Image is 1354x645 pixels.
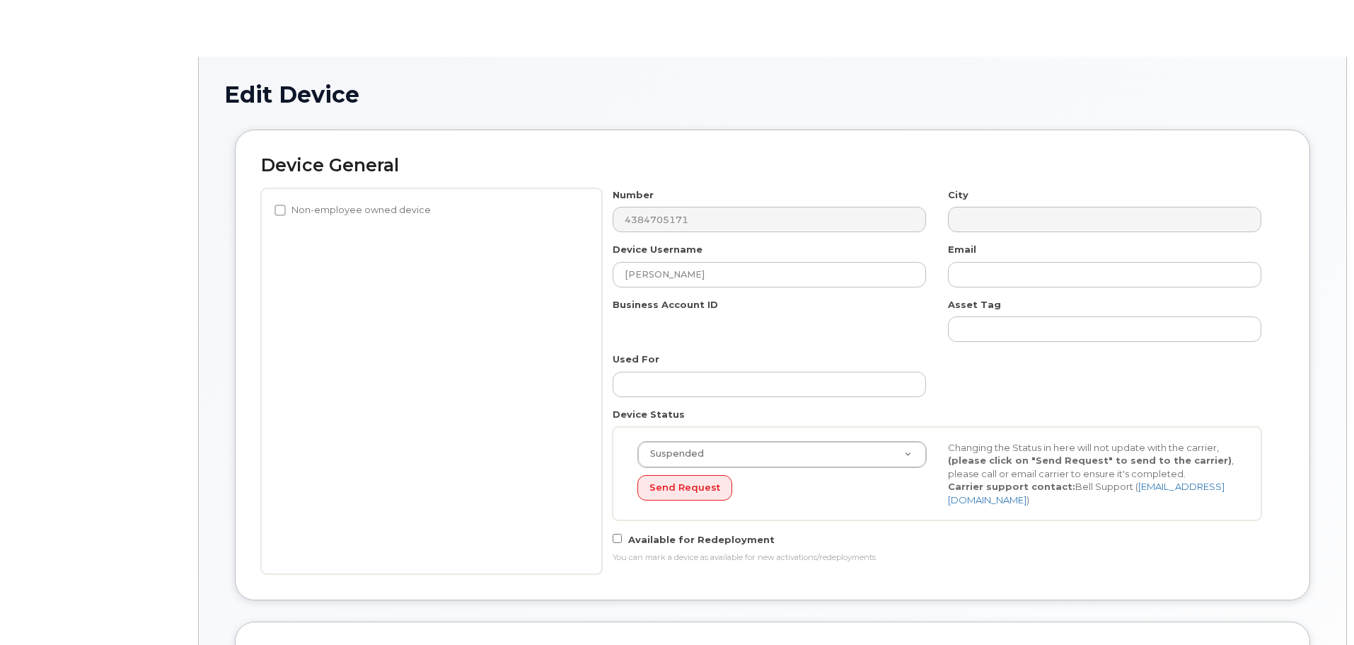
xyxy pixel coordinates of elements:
input: Non-employee owned device [274,205,286,216]
label: Asset Tag [948,298,1001,312]
label: Number [613,188,654,202]
a: Suspended [638,442,926,467]
strong: (please click on "Send Request" to send to the carrier) [948,455,1232,466]
strong: Carrier support contact: [948,481,1075,492]
label: Business Account ID [613,298,718,312]
span: Suspended [642,447,704,460]
input: Available for Redeployment [613,534,622,543]
button: Send Request [637,475,732,501]
h2: Device General [261,156,1284,176]
span: Available for Redeployment [628,534,775,545]
label: City [948,188,968,202]
div: You can mark a device as available for new activations/redeployments [613,552,1261,564]
label: Email [948,243,976,256]
h1: Edit Device [224,82,1321,107]
label: Non-employee owned device [274,202,431,219]
label: Device Status [613,408,685,421]
label: Device Username [613,243,702,256]
div: Changing the Status in here will not update with the carrier, , please call or email carrier to e... [937,441,1248,507]
label: Used For [613,353,659,366]
a: [EMAIL_ADDRESS][DOMAIN_NAME] [948,481,1225,506]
